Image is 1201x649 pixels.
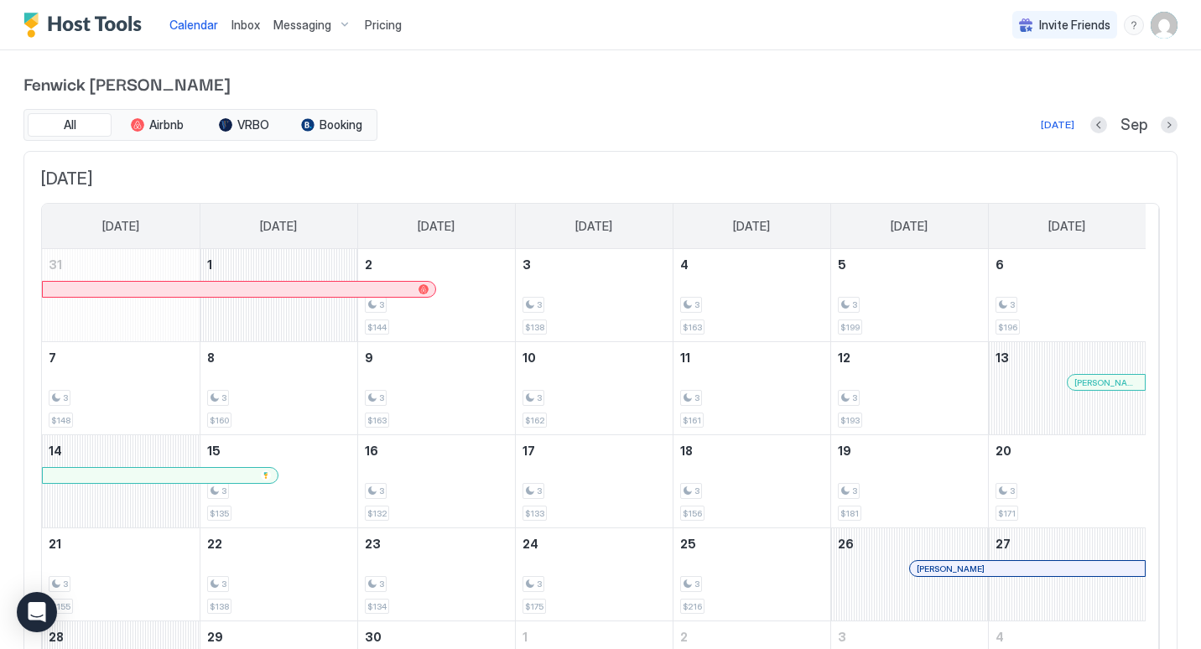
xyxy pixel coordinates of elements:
[831,528,988,559] a: September 26, 2025
[840,322,860,333] span: $199
[260,219,297,234] span: [DATE]
[207,350,215,365] span: 8
[525,601,543,612] span: $175
[830,342,988,435] td: September 12, 2025
[1039,18,1110,33] span: Invite Friends
[831,435,988,466] a: September 19, 2025
[830,249,988,342] td: September 5, 2025
[49,630,64,644] span: 28
[516,528,673,559] a: September 24, 2025
[210,415,229,426] span: $160
[852,392,857,403] span: 3
[231,16,260,34] a: Inbox
[831,342,988,373] a: September 12, 2025
[169,18,218,32] span: Calendar
[989,249,1146,280] a: September 6, 2025
[365,630,382,644] span: 30
[988,249,1146,342] td: September 6, 2025
[673,528,830,559] a: September 25, 2025
[42,528,200,559] a: September 21, 2025
[516,435,673,466] a: September 17, 2025
[207,444,221,458] span: 15
[379,299,384,310] span: 3
[989,435,1146,466] a: September 20, 2025
[358,528,515,559] a: September 23, 2025
[673,249,830,280] a: September 4, 2025
[523,630,528,644] span: 1
[673,342,830,435] td: September 11, 2025
[207,630,223,644] span: 29
[243,204,314,249] a: Monday
[200,435,357,528] td: September 15, 2025
[221,579,226,589] span: 3
[42,342,200,435] td: September 7, 2025
[673,249,830,342] td: September 4, 2025
[694,392,699,403] span: 3
[23,109,377,141] div: tab-group
[989,528,1146,559] a: September 27, 2025
[838,350,850,365] span: 12
[516,249,673,280] a: September 3, 2025
[200,249,357,280] a: September 1, 2025
[210,508,229,519] span: $135
[237,117,269,132] span: VRBO
[673,435,830,466] a: September 18, 2025
[683,508,702,519] span: $156
[988,342,1146,435] td: September 13, 2025
[1120,116,1147,135] span: Sep
[365,350,373,365] span: 9
[525,415,544,426] span: $162
[365,257,372,272] span: 2
[367,601,387,612] span: $134
[273,18,331,33] span: Messaging
[537,392,542,403] span: 3
[683,601,702,612] span: $216
[49,444,62,458] span: 14
[200,342,357,373] a: September 8, 2025
[515,342,673,435] td: September 10, 2025
[115,113,199,137] button: Airbnb
[680,537,696,551] span: 25
[680,630,688,644] span: 2
[680,350,690,365] span: 11
[716,204,787,249] a: Thursday
[169,16,218,34] a: Calendar
[683,415,701,426] span: $161
[41,169,1160,190] span: [DATE]
[23,70,1178,96] span: Fenwick [PERSON_NAME]
[207,537,222,551] span: 22
[996,537,1011,551] span: 27
[575,219,612,234] span: [DATE]
[367,415,387,426] span: $163
[988,435,1146,528] td: September 20, 2025
[379,392,384,403] span: 3
[357,528,515,621] td: September 23, 2025
[1124,15,1144,35] div: menu
[537,485,542,496] span: 3
[996,350,1009,365] span: 13
[989,342,1146,373] a: September 13, 2025
[221,485,226,496] span: 3
[200,435,357,466] a: September 15, 2025
[63,579,68,589] span: 3
[200,249,357,342] td: September 1, 2025
[42,435,200,466] a: September 14, 2025
[365,537,381,551] span: 23
[17,592,57,632] div: Open Intercom Messenger
[998,322,1017,333] span: $196
[683,322,702,333] span: $163
[525,508,544,519] span: $133
[917,563,1138,574] div: [PERSON_NAME]
[358,342,515,373] a: September 9, 2025
[891,219,928,234] span: [DATE]
[840,415,860,426] span: $193
[996,630,1004,644] span: 4
[149,117,184,132] span: Airbnb
[831,249,988,280] a: September 5, 2025
[365,444,378,458] span: 16
[694,485,699,496] span: 3
[102,219,139,234] span: [DATE]
[537,579,542,589] span: 3
[988,528,1146,621] td: September 27, 2025
[1161,117,1178,133] button: Next month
